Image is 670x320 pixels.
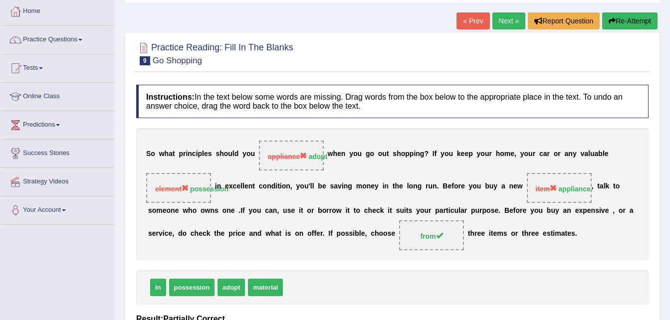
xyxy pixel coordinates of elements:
[383,182,385,190] b: i
[464,150,468,158] b: e
[598,150,603,158] b: b
[406,206,409,214] b: t
[429,206,431,214] b: r
[509,182,513,190] b: n
[480,150,485,158] b: o
[236,182,240,190] b: e
[509,206,513,214] b: e
[148,206,152,214] b: s
[356,206,360,214] b: o
[173,150,175,158] b: t
[539,150,543,158] b: c
[265,206,269,214] b: c
[424,150,429,158] b: ?
[307,206,311,214] b: o
[471,206,475,214] b: p
[349,150,353,158] b: y
[273,206,277,214] b: n
[407,182,409,190] b: l
[575,206,579,214] b: e
[489,150,491,158] b: r
[238,206,240,214] b: .
[435,206,440,214] b: p
[337,150,341,158] b: e
[393,150,397,158] b: s
[364,206,368,214] b: c
[356,182,362,190] b: m
[516,206,520,214] b: o
[275,182,277,190] b: i
[602,12,658,29] button: Re-Attempt
[193,206,197,214] b: o
[368,206,373,214] b: h
[332,206,336,214] b: o
[371,182,375,190] b: e
[426,182,428,190] b: r
[242,150,246,158] b: y
[528,12,600,29] button: Report Question
[196,150,198,158] b: i
[416,206,420,214] b: y
[163,206,167,214] b: e
[410,150,414,158] b: p
[188,206,193,214] b: h
[500,150,504,158] b: o
[510,150,514,158] b: e
[367,182,371,190] b: n
[472,182,477,190] b: o
[443,182,447,190] b: B
[603,150,605,158] b: l
[599,206,601,214] b: i
[188,150,192,158] b: n
[146,173,211,203] span: Drop target
[401,150,406,158] b: o
[308,153,327,160] strong: adopt
[322,206,327,214] b: o
[446,206,448,214] b: t
[413,182,418,190] b: n
[336,206,342,214] b: w
[440,206,444,214] b: a
[334,182,338,190] b: a
[425,206,429,214] b: u
[551,206,555,214] b: u
[606,182,610,190] b: k
[399,220,464,250] span: Drop target
[328,150,333,158] b: w
[404,206,406,214] b: i
[242,206,245,214] b: f
[414,150,416,158] b: i
[348,182,352,190] b: g
[344,182,348,190] b: n
[240,206,242,214] b: I
[156,206,162,214] b: m
[186,150,188,158] b: i
[399,182,403,190] b: e
[277,206,279,214] b: ,
[409,182,414,190] b: o
[514,150,516,158] b: ,
[220,150,224,158] b: h
[304,182,309,190] b: u
[240,182,242,190] b: l
[554,150,558,158] b: o
[616,182,620,190] b: o
[547,150,550,158] b: r
[433,182,437,190] b: n
[485,150,489,158] b: u
[460,206,464,214] b: a
[573,150,577,158] b: y
[362,182,367,190] b: o
[601,206,605,214] b: v
[461,182,465,190] b: e
[205,206,211,214] b: w
[395,182,400,190] b: h
[301,206,303,214] b: t
[387,150,389,158] b: t
[0,196,114,221] a: Your Account
[477,150,481,158] b: y
[312,182,314,190] b: l
[536,185,557,193] span: item
[479,206,482,214] b: r
[208,150,212,158] b: s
